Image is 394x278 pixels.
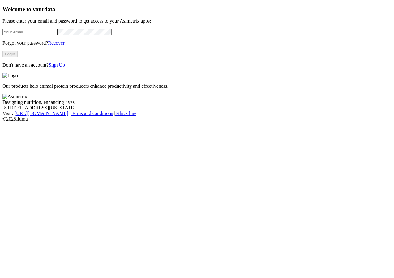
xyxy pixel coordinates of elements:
[15,111,68,116] a: [URL][DOMAIN_NAME]
[2,94,27,99] img: Asimetrix
[49,62,65,68] a: Sign Up
[2,29,57,35] input: Your email
[2,73,18,78] img: Logo
[2,40,392,46] p: Forgot your password?
[2,99,392,105] div: Designing nutrition, enhancing lives.
[2,62,392,68] p: Don't have an account?
[2,83,392,89] p: Our products help animal protein producers enhance productivity and effectiveness.
[2,105,392,111] div: [STREET_ADDRESS][US_STATE].
[2,111,392,116] div: Visit : | |
[71,111,113,116] a: Terms and conditions
[115,111,136,116] a: Ethics line
[2,116,392,122] div: © 2025 Iluma
[2,51,18,57] button: Login
[48,40,64,46] a: Recover
[2,18,392,24] p: Please enter your email and password to get access to your Asimetrix apps:
[2,6,392,13] h3: Welcome to your
[44,6,55,12] span: data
